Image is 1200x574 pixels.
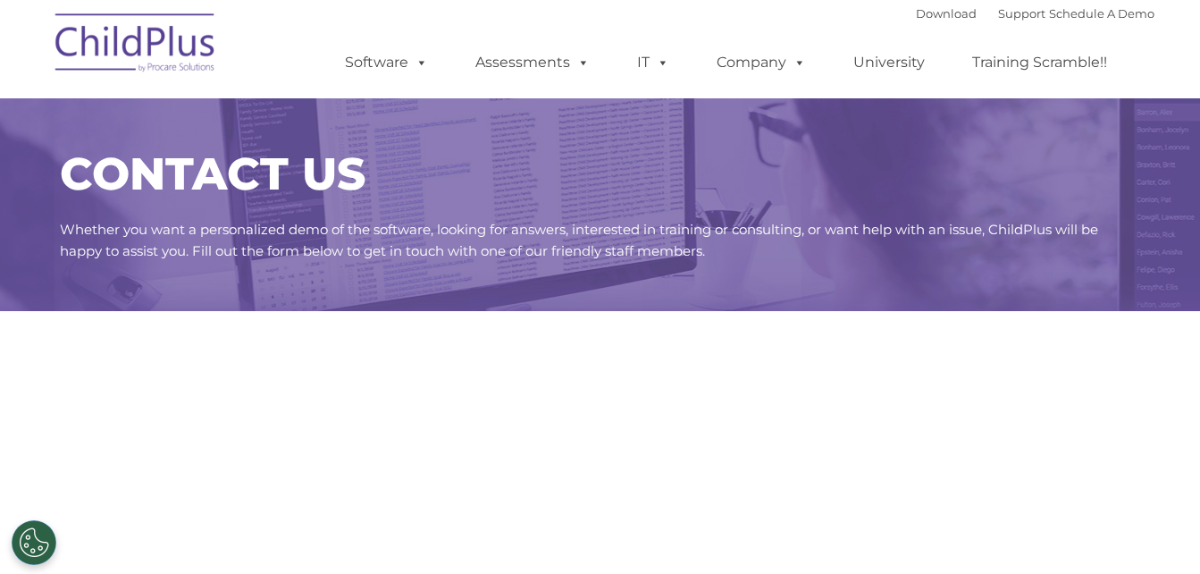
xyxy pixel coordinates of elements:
a: Schedule A Demo [1049,6,1154,21]
a: Support [998,6,1045,21]
a: IT [619,45,687,80]
a: Training Scramble!! [954,45,1125,80]
button: Cookies Settings [12,520,56,565]
font: | [916,6,1154,21]
span: Whether you want a personalized demo of the software, looking for answers, interested in training... [60,221,1098,259]
a: Software [327,45,446,80]
a: Download [916,6,977,21]
span: CONTACT US [60,147,365,201]
a: Company [699,45,824,80]
a: University [835,45,943,80]
a: Assessments [457,45,608,80]
img: ChildPlus by Procare Solutions [46,1,225,90]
